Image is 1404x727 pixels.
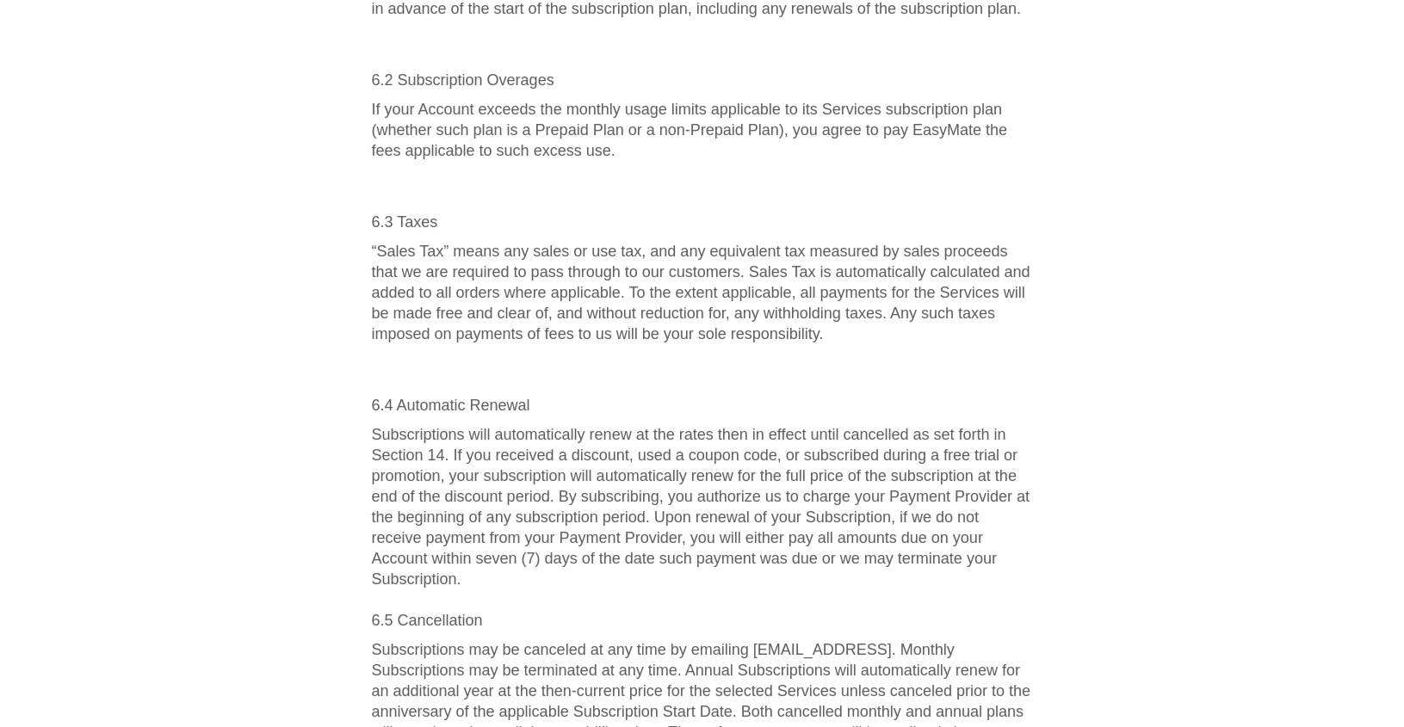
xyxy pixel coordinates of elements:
p: “Sales Tax” means any sales or use tax, and any equivalent tax measured by sales proceeds that we... [372,241,1033,344]
h1: ‍ [372,353,1033,391]
strong: 6.2 Subscription [372,71,483,89]
h1: ‍ [372,28,1033,65]
strong: 6.4 Automatic Renewal [372,397,530,414]
h1: ‍ [372,169,1033,207]
strong: 6.3 Taxes [372,213,438,231]
p: If your Account exceeds the monthly usage limits applicable to its Services subscription plan (wh... [372,99,1033,161]
p: Subscriptions will automatically renew at the rates then in effect until cancelled as set forth i... [372,424,1033,631]
strong: Overages [487,71,554,89]
strong: 6.5 Cancellation [372,612,483,629]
